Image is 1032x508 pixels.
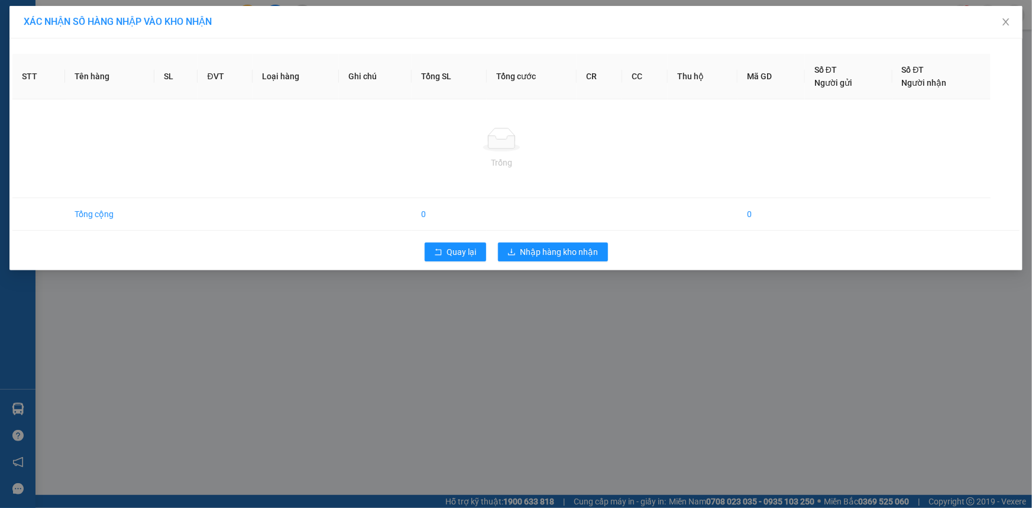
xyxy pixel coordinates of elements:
button: Close [989,6,1023,39]
th: Tổng cước [487,54,577,99]
span: XÁC NHẬN SỐ HÀNG NHẬP VÀO KHO NHẬN [24,16,212,27]
th: Tên hàng [65,54,154,99]
span: download [507,248,516,257]
div: LIÊN [10,53,85,67]
div: VP Quận 5 [93,10,167,38]
th: ĐVT [198,54,252,99]
td: 0 [412,198,487,231]
th: STT [12,54,65,99]
th: CC [622,54,668,99]
span: Nhập hàng kho nhận [520,245,599,258]
span: Số ĐT [902,65,924,75]
th: Mã GD [737,54,805,99]
span: Nhận: [93,11,121,24]
td: 0 [737,198,805,231]
th: SL [154,54,198,99]
span: Số ĐT [814,65,837,75]
span: Người gửi [814,78,852,88]
button: downloadNhập hàng kho nhận [498,242,608,261]
span: Gửi: [10,11,28,24]
span: Người nhận [902,78,947,88]
button: rollbackQuay lại [425,242,486,261]
th: Loại hàng [253,54,339,99]
span: rollback [434,248,442,257]
div: Trống [22,156,981,169]
th: Tổng SL [412,54,487,99]
div: VP Phước Long 2 [10,10,85,53]
td: Tổng cộng [65,198,154,231]
th: Thu hộ [668,54,737,99]
th: CR [577,54,622,99]
span: close [1001,17,1011,27]
span: Quay lại [447,245,477,258]
th: Ghi chú [339,54,412,99]
div: THỨC [93,38,167,53]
